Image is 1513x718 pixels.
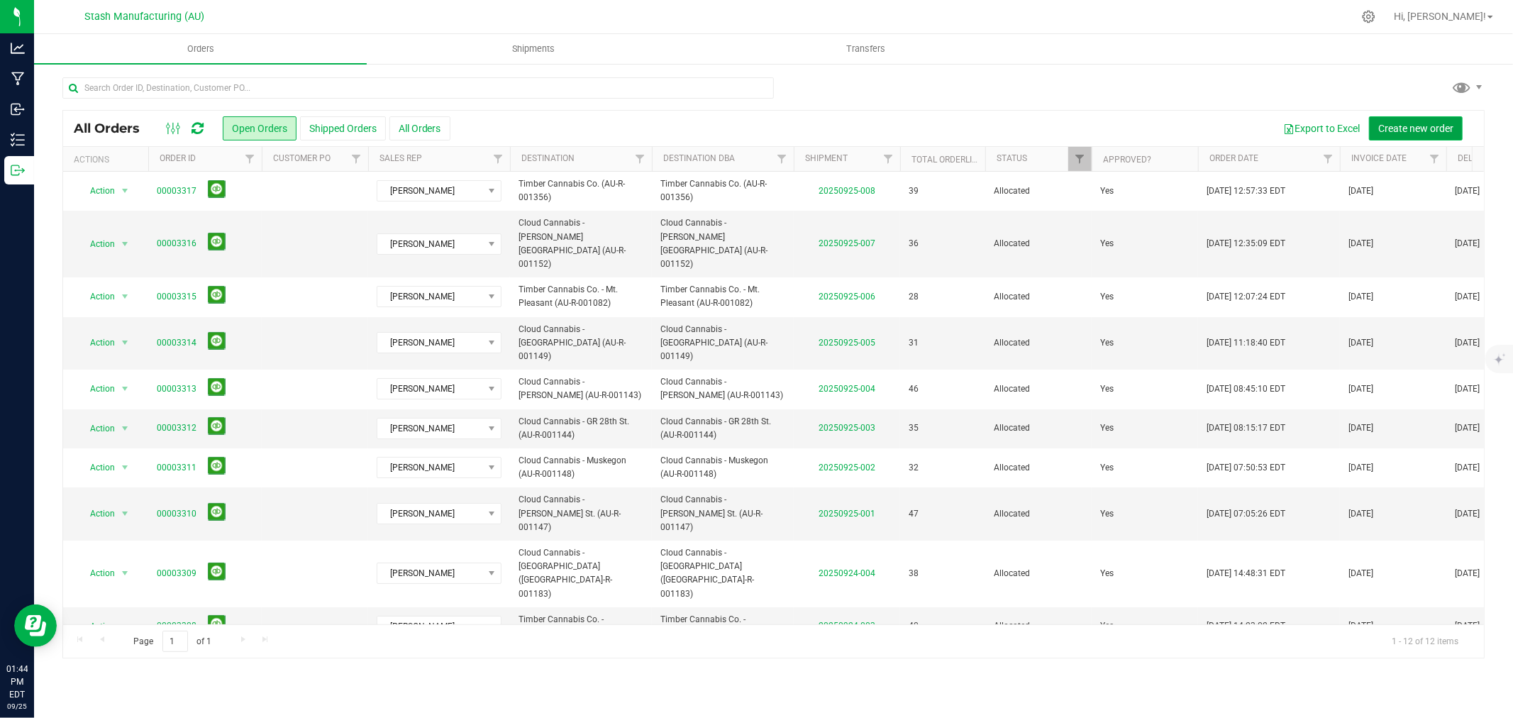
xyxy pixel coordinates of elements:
span: [DATE] 12:07:24 EDT [1207,290,1285,304]
span: 35 [909,421,919,435]
span: Action [77,504,116,524]
span: Allocated [994,290,1083,304]
span: Yes [1100,237,1114,250]
span: Yes [1100,461,1114,475]
span: Cloud Cannabis - [GEOGRAPHIC_DATA] (AU-R-001149) [519,323,643,364]
a: 20250925-008 [819,186,875,196]
span: select [116,617,134,636]
span: [PERSON_NAME] [377,333,483,353]
span: [DATE] [1348,461,1373,475]
span: Action [77,379,116,399]
a: Status [997,153,1027,163]
span: [DATE] [1348,382,1373,396]
span: Cloud Cannabis - Muskegon (AU-R-001148) [660,454,785,481]
span: All Orders [74,121,154,136]
span: select [116,419,134,438]
inline-svg: Inventory [11,133,25,147]
span: Cloud Cannabis - [PERSON_NAME] (AU-R-001143) [519,375,643,402]
span: [DATE] [1455,619,1480,633]
p: 01:44 PM EDT [6,663,28,701]
iframe: Resource center [14,604,57,647]
a: 20250925-006 [819,292,875,302]
a: 00003315 [157,290,196,304]
a: 00003313 [157,382,196,396]
span: [DATE] [1455,290,1480,304]
span: 28 [909,290,919,304]
span: Allocated [994,619,1083,633]
span: Action [77,458,116,477]
span: Cloud Cannabis - Muskegon (AU-R-001148) [519,454,643,481]
span: [DATE] [1455,237,1480,250]
span: select [116,181,134,201]
span: Allocated [994,461,1083,475]
span: [DATE] 08:45:10 EDT [1207,382,1285,396]
a: 00003309 [157,567,196,580]
a: 00003312 [157,421,196,435]
inline-svg: Manufacturing [11,72,25,86]
span: [DATE] 12:35:09 EDT [1207,237,1285,250]
span: select [116,234,134,254]
a: 00003314 [157,336,196,350]
a: Customer PO [273,153,331,163]
a: Sales Rep [379,153,422,163]
a: 20250925-007 [819,238,875,248]
a: Filter [238,147,262,171]
span: Allocated [994,567,1083,580]
a: Total Orderlines [911,155,988,165]
span: [DATE] 12:57:33 EDT [1207,184,1285,198]
span: 40 [909,619,919,633]
span: Cloud Cannabis - [PERSON_NAME][GEOGRAPHIC_DATA] (AU-R-001152) [519,216,643,271]
a: Destination DBA [663,153,735,163]
span: Yes [1100,290,1114,304]
inline-svg: Analytics [11,41,25,55]
span: [DATE] 07:50:53 EDT [1207,461,1285,475]
a: Shipments [367,34,699,64]
a: 00003317 [157,184,196,198]
a: 00003311 [157,461,196,475]
span: Cloud Cannabis - [PERSON_NAME] St. (AU-R-001147) [519,493,643,534]
span: Cloud Cannabis - [GEOGRAPHIC_DATA] ([GEOGRAPHIC_DATA]-R-001183) [660,546,785,601]
a: Filter [1317,147,1340,171]
span: Timber Cannabis Co. - Muskegon (AU-R-000301) [519,613,643,640]
p: 09/25 [6,701,28,712]
a: Shipment [805,153,848,163]
span: Allocated [994,382,1083,396]
span: [DATE] [1455,567,1480,580]
a: 20250924-004 [819,568,875,578]
span: Cloud Cannabis - GR 28th St. (AU-R-001144) [519,415,643,442]
div: Actions [74,155,143,165]
a: Filter [628,147,652,171]
span: [DATE] [1348,567,1373,580]
span: [PERSON_NAME] [377,504,483,524]
span: Cloud Cannabis - [GEOGRAPHIC_DATA] (AU-R-001149) [660,323,785,364]
span: Action [77,419,116,438]
span: [PERSON_NAME] [377,234,483,254]
span: Yes [1100,619,1114,633]
span: Yes [1100,421,1114,435]
button: Create new order [1369,116,1463,140]
input: Search Order ID, Destination, Customer PO... [62,77,774,99]
a: Filter [770,147,794,171]
span: Cloud Cannabis - [PERSON_NAME][GEOGRAPHIC_DATA] (AU-R-001152) [660,216,785,271]
span: select [116,379,134,399]
span: 31 [909,336,919,350]
input: 1 [162,631,188,653]
span: Yes [1100,507,1114,521]
span: [DATE] [1455,336,1480,350]
span: [DATE] [1455,184,1480,198]
a: 00003310 [157,507,196,521]
span: Transfers [827,43,904,55]
button: Export to Excel [1274,116,1369,140]
inline-svg: Inbound [11,102,25,116]
span: [DATE] 07:05:26 EDT [1207,507,1285,521]
span: Allocated [994,421,1083,435]
span: [DATE] [1348,507,1373,521]
button: Shipped Orders [300,116,386,140]
span: [PERSON_NAME] [377,181,483,201]
a: 20250924-003 [819,621,875,631]
span: [PERSON_NAME] [377,563,483,583]
a: Order ID [160,153,196,163]
span: Action [77,563,116,583]
span: [DATE] [1348,421,1373,435]
span: Action [77,234,116,254]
